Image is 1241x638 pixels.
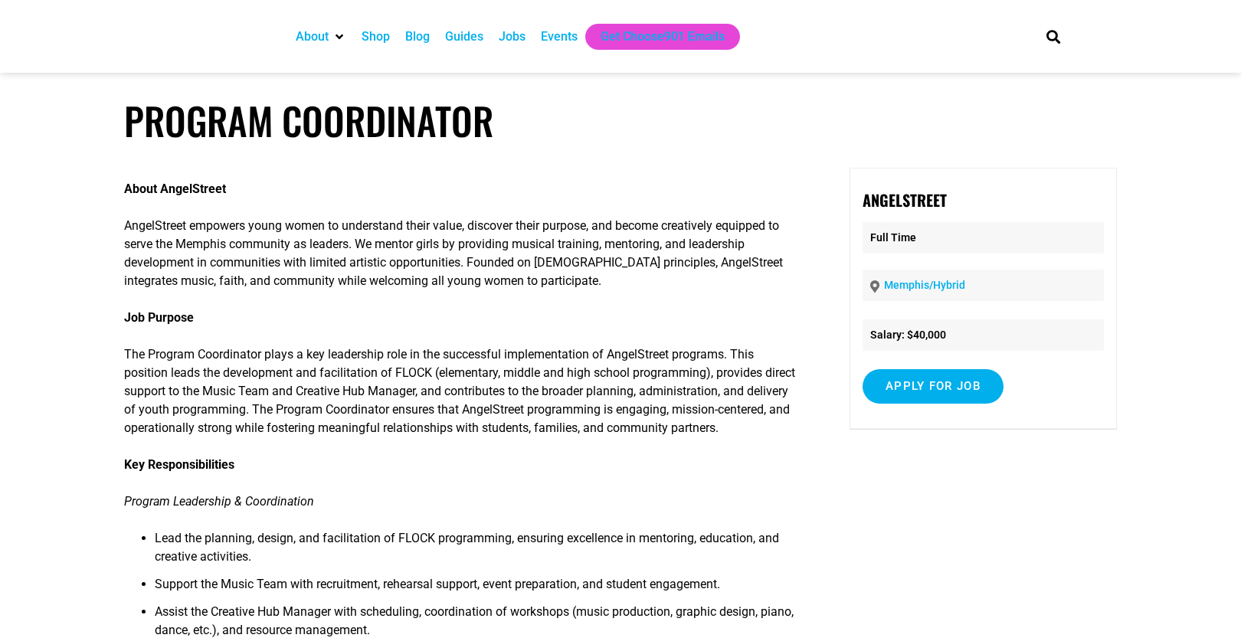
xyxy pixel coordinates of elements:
a: Jobs [499,28,526,46]
a: Events [541,28,578,46]
nav: Main nav [288,24,1020,50]
strong: AngelStreet [863,188,947,211]
input: Apply for job [863,369,1004,404]
div: Search [1041,24,1066,49]
li: Support the Music Team with recruitment, rehearsal support, event preparation, and student engage... [155,575,800,603]
li: Lead the planning, design, and facilitation of FLOCK programming, ensuring excellence in mentorin... [155,529,800,575]
strong: Key Responsibilities [124,457,234,472]
p: Full Time [863,222,1104,254]
p: AngelStreet empowers young women to understand their value, discover their purpose, and become cr... [124,217,800,290]
a: Blog [405,28,430,46]
a: Guides [445,28,483,46]
a: About [296,28,329,46]
h1: Program Coordinator [124,98,1117,143]
em: Program Leadership & Coordination [124,494,314,509]
a: Memphis/Hybrid [884,279,965,291]
strong: About AngelStreet [124,182,226,196]
a: Get Choose901 Emails [601,28,725,46]
strong: Job Purpose [124,310,194,325]
div: About [288,24,354,50]
a: Shop [362,28,390,46]
li: Salary: $40,000 [863,319,1104,351]
p: The Program Coordinator plays a key leadership role in the successful implementation of AngelStre... [124,345,800,437]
